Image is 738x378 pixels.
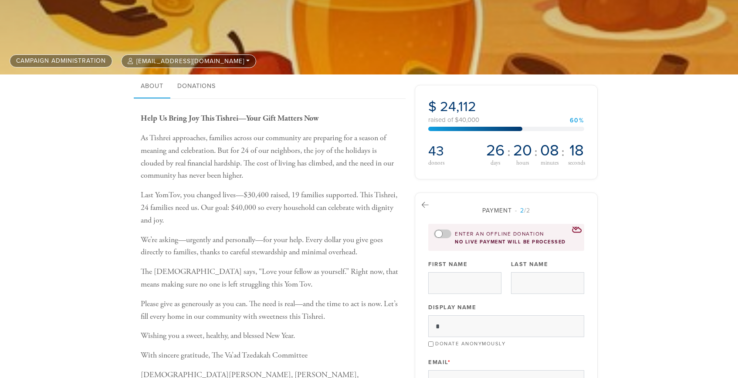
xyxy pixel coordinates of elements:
div: raised of $40,000 [428,117,584,123]
p: With sincere gratitude, The Va’ad Tzedakah Committee [141,349,401,362]
span: /2 [515,207,530,214]
b: Help Us Bring Joy This Tishrei—Your Gift Matters Now [141,113,318,123]
p: Please give as generously as you can. The need is real—and the time to act is now. Let’s fill eve... [141,298,401,323]
label: Email [428,358,450,366]
a: Donations [170,74,223,99]
a: Campaign Administration [10,54,112,67]
label: First Name [428,260,467,268]
a: About [134,74,170,99]
label: Enter an offline donation [455,230,544,238]
span: 08 [540,143,559,159]
label: Last Name [511,260,548,268]
span: 20 [513,143,532,159]
p: We’re asking—urgently and personally—for your help. Every dollar you give goes directly to famili... [141,234,401,259]
div: donors [428,160,482,166]
span: hours [516,160,529,166]
div: no live payment will be processed [434,239,579,245]
p: The [DEMOGRAPHIC_DATA] says, “Love your fellow as yourself.” Right now, that means making sure no... [141,266,401,291]
p: Wishing you a sweet, healthy, and blessed New Year. [141,330,401,342]
h2: 43 [428,143,482,159]
p: Last YomTov, you changed lives—$30,400 raised, 19 families supported. This Tishrei, 24 families n... [141,189,401,226]
span: : [507,145,511,159]
span: days [491,160,500,166]
span: 26 [486,143,504,159]
span: 18 [569,143,584,159]
span: 24,112 [440,98,476,115]
p: As Tishrei approaches, families across our community are preparing for a season of meaning and ce... [141,132,401,182]
span: : [534,145,538,159]
span: 2 [520,207,524,214]
div: Payment [428,206,584,215]
span: : [561,145,565,159]
label: Donate Anonymously [435,341,505,347]
span: $ [428,98,437,115]
span: This field is required. [448,359,451,366]
label: Display Name [428,304,476,311]
span: minutes [541,160,559,166]
button: [EMAIL_ADDRESS][DOMAIN_NAME] [121,54,256,68]
div: 60% [570,118,584,124]
span: seconds [568,160,585,166]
